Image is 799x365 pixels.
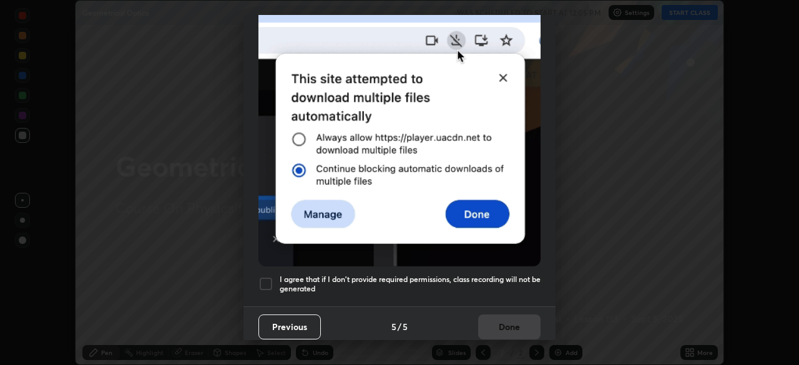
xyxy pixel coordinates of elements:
[403,320,408,333] h4: 5
[258,314,321,339] button: Previous
[391,320,396,333] h4: 5
[398,320,401,333] h4: /
[280,275,541,294] h5: I agree that if I don't provide required permissions, class recording will not be generated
